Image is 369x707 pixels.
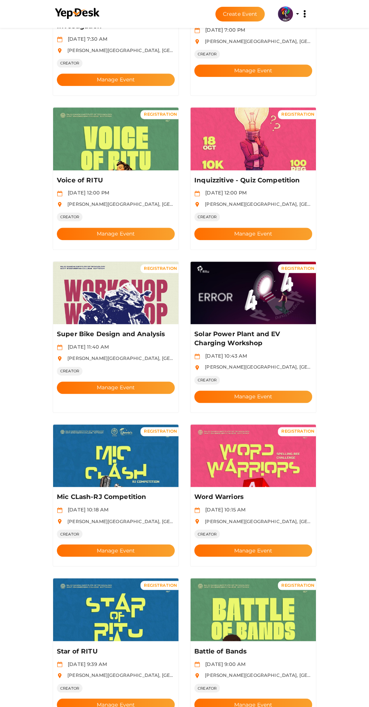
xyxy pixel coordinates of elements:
img: calendar.svg [57,507,63,513]
button: Manage Event [57,381,175,394]
img: FPUYNMN7_normal.png [191,262,316,324]
p: Inquizzitive - Quiz Competition [194,176,310,185]
img: location.svg [194,673,200,678]
button: Manage Event [194,228,312,240]
span: REGISTRATION [144,112,177,117]
span: REGISTRATION [281,582,314,588]
p: Voice of RITU [57,176,172,185]
img: calendar.svg [57,344,63,350]
span: CREATOR [57,213,82,221]
img: W6SV3SIL_normal.jpeg [53,107,178,170]
button: Manage Event [57,228,175,240]
p: Super Bike Design and Analysis [57,330,172,339]
span: REGISTRATION [144,428,177,434]
span: [DATE] 11:40 AM [64,344,109,350]
span: [DATE] 9:39 AM [64,661,107,667]
span: CREATOR [194,684,220,692]
img: 5BK8ZL5P_small.png [278,6,293,21]
img: L5C9OVJB_normal.jpeg [53,424,178,487]
p: Star of RITU [57,647,172,656]
button: Create Event [215,7,265,21]
p: Word Warriors [194,493,310,502]
span: CREATOR [57,529,82,538]
button: Manage Event [194,544,312,557]
span: REGISTRATION [281,428,314,434]
span: CREATOR [57,684,82,692]
img: calendar.svg [194,507,200,513]
img: location.svg [57,673,63,678]
span: CREATOR [57,59,82,67]
span: REGISTRATION [281,266,314,271]
span: [DATE] 10:43 AM [201,353,247,359]
span: [DATE] 7:00 PM [201,27,245,33]
img: location.svg [57,202,63,207]
span: CREATOR [194,376,220,384]
span: REGISTRATION [144,582,177,588]
span: [DATE] 9:00 AM [201,661,245,667]
img: location.svg [194,519,200,524]
img: location.svg [57,48,63,54]
p: Mic CLash-RJ Competition [57,493,172,502]
button: Manage Event [57,73,175,86]
button: Manage Event [194,390,312,403]
img: HSUVCBIO_normal.png [191,424,316,487]
button: Manage Event [194,64,312,77]
img: location.svg [57,519,63,524]
span: [DATE] 12:00 PM [64,190,109,196]
img: 6G0HBT4I_normal.jpeg [191,107,316,170]
img: XR0V3SZ7_normal.jpeg [53,578,178,641]
img: BCWRPF0X_normal.jpeg [53,262,178,324]
img: calendar.svg [194,353,200,359]
img: calendar.svg [57,37,63,42]
p: Solar Power Plant and EV Charging Workshop [194,330,310,348]
img: location.svg [57,356,63,361]
span: REGISTRATION [281,112,314,117]
p: Battle of Bands [194,647,310,656]
img: calendar.svg [57,191,63,196]
img: calendar.svg [194,661,200,667]
span: [DATE] 10:18 AM [64,507,108,513]
span: CREATOR [194,529,220,538]
span: REGISTRATION [144,266,177,271]
button: Manage Event [57,544,175,557]
img: calendar.svg [57,661,63,667]
img: location.svg [194,39,200,44]
img: location.svg [194,365,200,370]
span: CREATOR [194,50,220,58]
img: location.svg [194,202,200,207]
span: CREATOR [57,367,82,375]
span: [DATE] 10:15 AM [201,507,245,513]
span: [DATE] 7:30 AM [64,36,107,42]
span: [DATE] 12:00 PM [201,190,247,196]
img: calendar.svg [194,28,200,33]
span: CREATOR [194,213,220,221]
img: AFLJFK65_normal.jpeg [191,578,316,641]
img: calendar.svg [194,191,200,196]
